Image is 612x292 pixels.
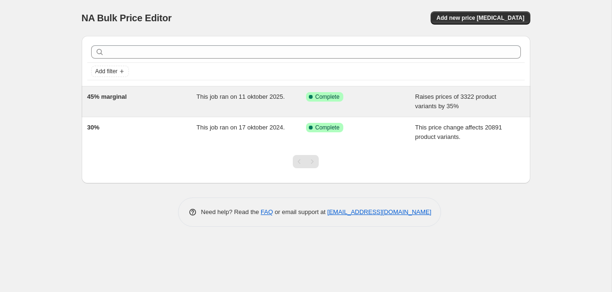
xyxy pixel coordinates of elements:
[293,155,319,168] nav: Pagination
[196,93,285,100] span: This job ran on 11 oktober 2025.
[95,68,118,75] span: Add filter
[315,93,340,101] span: Complete
[261,208,273,215] a: FAQ
[273,208,327,215] span: or email support at
[415,124,502,140] span: This price change affects 20891 product variants.
[436,14,524,22] span: Add new price [MEDICAL_DATA]
[431,11,530,25] button: Add new price [MEDICAL_DATA]
[196,124,285,131] span: This job ran on 17 oktober 2024.
[315,124,340,131] span: Complete
[82,13,172,23] span: NA Bulk Price Editor
[415,93,496,110] span: Raises prices of 3322 product variants by 35%
[91,66,129,77] button: Add filter
[327,208,431,215] a: [EMAIL_ADDRESS][DOMAIN_NAME]
[87,93,127,100] span: 45% marginal
[87,124,100,131] span: 30%
[201,208,261,215] span: Need help? Read the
